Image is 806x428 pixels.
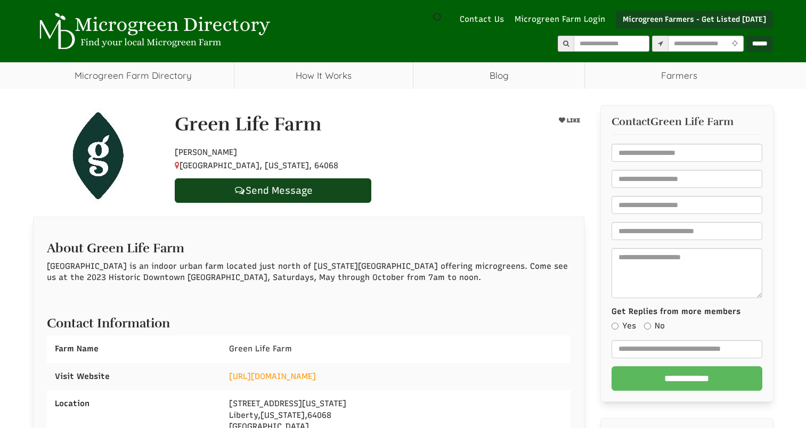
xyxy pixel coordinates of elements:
[47,363,222,390] div: Visit Website
[47,390,222,417] div: Location
[612,320,636,332] label: Yes
[229,399,346,408] span: [STREET_ADDRESS][US_STATE]
[47,236,571,255] h2: About Green Life Farm
[33,13,273,50] img: Microgreen Directory
[644,320,665,332] label: No
[612,116,762,128] h3: Contact
[612,323,618,330] input: Yes
[47,335,222,363] div: Farm Name
[729,40,740,47] i: Use Current Location
[229,372,316,381] a: [URL][DOMAIN_NAME]
[33,62,234,89] a: Microgreen Farm Directory
[650,116,734,128] span: Green Life Farm
[585,62,773,89] span: Farmers
[229,410,258,420] span: Liberty
[616,11,773,29] a: Microgreen Farmers - Get Listed [DATE]
[515,14,610,25] a: Microgreen Farm Login
[175,147,237,157] span: [PERSON_NAME]
[555,114,584,127] button: LIKE
[47,261,571,284] p: [GEOGRAPHIC_DATA] is an indoor urban farm located just north of [US_STATE][GEOGRAPHIC_DATA] offer...
[175,161,338,170] span: [GEOGRAPHIC_DATA], [US_STATE], 64068
[260,410,305,420] span: [US_STATE]
[454,14,509,25] a: Contact Us
[612,306,740,317] label: Get Replies from more members
[307,410,331,420] span: 64068
[413,62,584,89] a: Blog
[565,117,580,124] span: LIKE
[234,62,413,89] a: How It Works
[175,114,321,135] h1: Green Life Farm
[644,323,651,330] input: No
[47,311,571,330] h2: Contact Information
[229,344,292,353] span: Green Life Farm
[175,178,371,203] a: Send Message
[46,105,153,211] img: Contact Green Life Farm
